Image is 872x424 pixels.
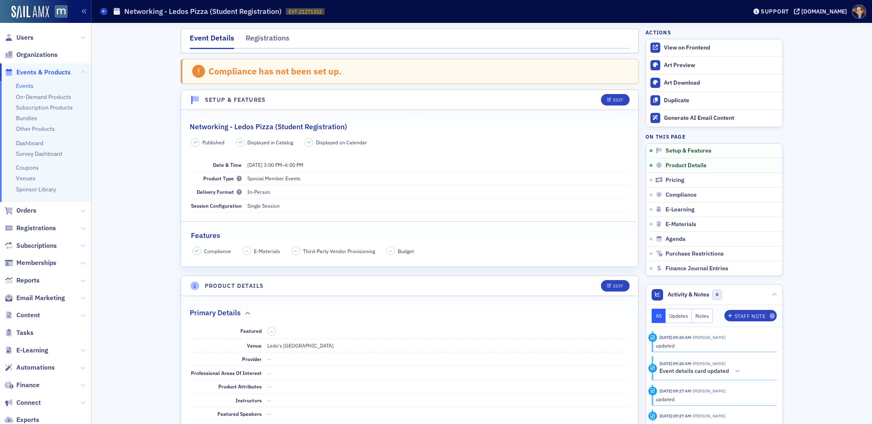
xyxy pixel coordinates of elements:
[213,162,242,168] span: Date & Time
[666,162,706,169] span: Product Details
[646,109,782,127] button: Generate AI Email Content
[666,206,695,213] span: E-Learning
[648,387,657,395] div: Update
[646,74,782,92] a: Art Download
[668,290,709,299] span: Activity & Notes
[124,7,282,16] h1: Networking - Ledos Pizza (Student Registration)
[267,342,334,349] span: Ledo's [GEOGRAPHIC_DATA]
[16,224,56,233] span: Registrations
[267,383,271,390] span: —
[16,150,62,157] a: Survey Dashboard
[664,79,778,87] div: Art Download
[4,206,36,215] a: Orders
[208,66,342,76] div: Compliance has not been set up.
[646,92,782,109] button: Duplicate
[724,310,777,321] button: Staff Note
[4,241,57,250] a: Subscriptions
[190,121,347,132] h2: Networking - Ledos Pizza (Student Registration)
[761,8,789,15] div: Support
[247,175,300,182] span: Special Member Events
[659,361,691,366] time: 8/15/2025 09:28 AM
[16,258,56,267] span: Memberships
[666,309,692,323] button: Updates
[666,250,724,258] span: Purchase Restrictions
[692,309,713,323] button: Notes
[666,265,728,272] span: Finance Journal Entries
[4,346,48,355] a: E-Learning
[656,342,771,349] div: updated
[289,8,322,15] span: EVT-21271352
[4,381,40,390] a: Finance
[16,104,73,111] a: Subscription Products
[16,241,57,250] span: Subscriptions
[264,162,282,168] time: 3:00 PM
[16,328,34,337] span: Tasks
[666,221,696,228] span: E-Materials
[16,311,40,320] span: Content
[271,329,273,334] span: –
[852,4,866,19] span: Profile
[203,175,242,182] span: Product Type
[794,9,850,14] button: [DOMAIN_NAME]
[16,206,36,215] span: Orders
[205,96,266,104] h4: Setup & Features
[4,294,65,303] a: Email Marketing
[648,364,657,372] div: Activity
[191,202,242,209] span: Session Configuration
[16,363,55,372] span: Automations
[601,280,629,292] button: Edit
[267,397,271,404] span: —
[691,388,726,394] span: Lauren McDonough
[303,247,375,255] span: Third-Party Vendor Provisioning
[217,411,262,417] span: Featured Speakers
[4,276,40,285] a: Reports
[664,62,778,69] div: Art Preview
[666,147,711,155] span: Setup & Features
[11,6,49,19] img: SailAMX
[659,413,691,419] time: 8/15/2025 09:27 AM
[691,413,726,419] span: Lauren McDonough
[191,370,262,376] span: Professional Areas Of Interest
[16,33,34,42] span: Users
[613,284,623,288] div: Edit
[659,368,729,375] h5: Event details card updated
[652,309,666,323] button: All
[648,333,657,342] div: Update
[666,191,697,199] span: Compliance
[648,412,657,420] div: Update
[218,383,262,390] span: Product Attributes
[16,164,39,171] a: Coupons
[247,162,262,168] span: [DATE]
[16,276,40,285] span: Reports
[691,361,726,366] span: Lauren McDonough
[4,363,55,372] a: Automations
[656,395,771,403] div: updated
[16,50,58,59] span: Organizations
[4,224,56,233] a: Registrations
[666,236,686,243] span: Agenda
[16,294,65,303] span: Email Marketing
[4,33,34,42] a: Users
[247,162,303,168] span: –
[398,247,414,255] span: Budget
[712,289,722,300] span: 0
[4,50,58,59] a: Organizations
[691,334,726,340] span: Lauren McDonough
[204,247,231,255] span: Compliance
[197,188,242,195] span: Delivery Format
[267,356,271,362] span: —
[16,82,34,90] a: Events
[646,133,783,140] h4: On this page
[55,5,67,18] img: SailAMX
[16,125,55,132] a: Other Products
[205,282,264,290] h4: Product Details
[646,39,782,56] a: View on Frontend
[16,139,43,147] a: Dashboard
[16,68,71,77] span: Events & Products
[247,202,280,209] span: Single Session
[267,411,271,417] span: —
[4,328,34,337] a: Tasks
[316,139,367,146] span: Displayed on Calendar
[4,398,41,407] a: Connect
